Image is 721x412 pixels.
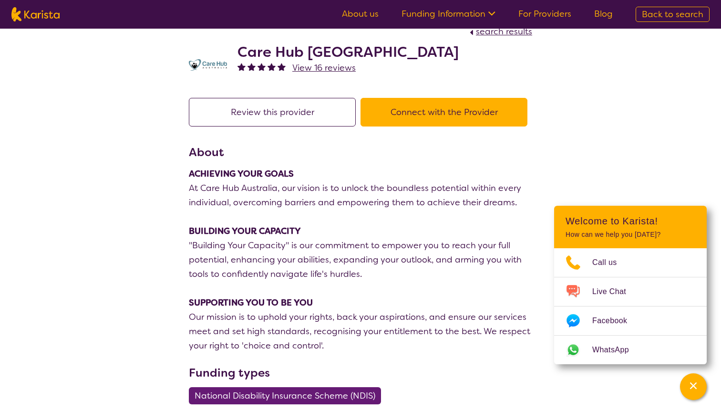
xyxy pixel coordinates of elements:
[237,43,459,61] h2: Care Hub [GEOGRAPHIC_DATA]
[680,373,707,400] button: Channel Menu
[402,8,495,20] a: Funding Information
[189,106,360,118] a: Review this provider
[247,63,256,71] img: fullstar
[292,62,356,74] span: View 16 reviews
[189,364,532,381] h3: Funding types
[360,98,527,127] button: Connect with the Provider
[189,98,356,127] button: Review this provider
[257,63,266,71] img: fullstar
[636,7,710,22] a: Back to search
[554,248,707,364] ul: Choose channel
[476,26,532,37] span: search results
[189,144,532,161] h3: About
[467,26,532,37] a: search results
[195,387,375,404] span: National Disability Insurance Scheme (NDIS)
[189,181,532,210] p: At Care Hub Australia, our vision is to unlock the boundless potential within every individual, o...
[11,7,60,21] img: Karista logo
[292,61,356,75] a: View 16 reviews
[268,63,276,71] img: fullstar
[642,9,703,20] span: Back to search
[592,255,628,270] span: Call us
[592,285,638,299] span: Live Chat
[518,8,571,20] a: For Providers
[554,336,707,364] a: Web link opens in a new tab.
[189,297,313,308] strong: SUPPORTING YOU TO BE YOU
[566,215,695,227] h2: Welcome to Karista!
[189,238,532,281] p: "Building Your Capacity" is our commitment to empower you to reach your full potential, enhancing...
[189,168,294,180] strong: ACHIEVING YOUR GOALS
[189,59,227,71] img: ghwmlfce3t00xkecpakn.jpg
[360,106,532,118] a: Connect with the Provider
[594,8,613,20] a: Blog
[189,390,387,401] a: National Disability Insurance Scheme (NDIS)
[554,206,707,364] div: Channel Menu
[566,231,695,239] p: How can we help you [DATE]?
[237,63,246,71] img: fullstar
[342,8,379,20] a: About us
[592,343,640,357] span: WhatsApp
[592,314,639,328] span: Facebook
[278,63,286,71] img: fullstar
[189,310,532,353] p: Our mission is to uphold your rights, back your aspirations, and ensure our services meet and set...
[189,225,301,237] strong: BUILDING YOUR CAPACITY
